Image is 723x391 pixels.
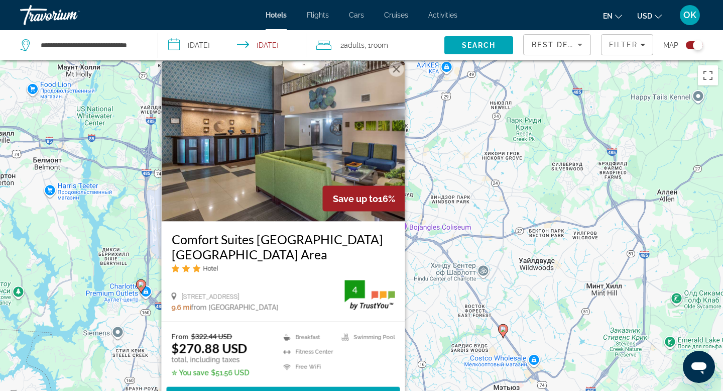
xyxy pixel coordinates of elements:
[323,186,405,212] div: 16%
[266,11,287,19] a: Hotels
[384,11,408,19] a: Cruises
[162,61,405,222] img: Comfort Suites Pineville Ballantyne Area
[532,41,584,49] span: Best Deals
[365,38,388,52] span: , 1
[307,11,329,19] a: Flights
[603,9,622,23] button: Change language
[279,332,337,342] li: Breakfast
[371,41,388,49] span: Room
[172,369,209,377] span: ✮ You save
[601,34,653,55] button: Filters
[279,347,337,357] li: Fitness Center
[20,2,120,28] a: Travorium
[172,232,395,262] a: Comfort Suites [GEOGRAPHIC_DATA] [GEOGRAPHIC_DATA] Area
[637,12,652,20] span: USD
[340,38,365,52] span: 2
[345,280,395,310] img: TrustYou guest rating badge
[191,304,279,312] span: from [GEOGRAPHIC_DATA]
[172,356,250,364] p: total, including taxes
[182,293,239,301] span: [STREET_ADDRESS]
[172,332,189,341] span: From
[172,341,248,356] ins: $270.88 USD
[663,38,678,52] span: Map
[349,11,364,19] a: Cars
[306,30,444,60] button: Travelers: 2 adults, 0 children
[345,284,365,296] div: 4
[40,38,143,53] input: Search hotel destination
[428,11,457,19] a: Activities
[333,193,378,204] span: Save up to
[678,41,703,50] button: Toggle map
[172,369,250,377] p: $51.56 USD
[683,10,696,20] span: OK
[677,5,703,26] button: User Menu
[532,39,582,51] mat-select: Sort by
[344,41,365,49] span: Adults
[444,36,513,54] button: Search
[698,65,718,85] button: Включить полноэкранный режим
[172,304,191,312] span: 9.6 mi
[158,30,306,60] button: Select check in and out date
[637,9,662,23] button: Change currency
[462,41,496,49] span: Search
[203,265,218,272] span: Hotel
[609,41,638,49] span: Filter
[191,332,232,341] del: $322.44 USD
[683,351,715,383] iframe: Кнопка запуска окна обмена сообщениями
[603,12,613,20] span: en
[389,62,404,77] button: Закрыть
[337,332,395,342] li: Swimming Pool
[172,264,395,273] div: 3 star Hotel
[279,362,337,372] li: Free WiFi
